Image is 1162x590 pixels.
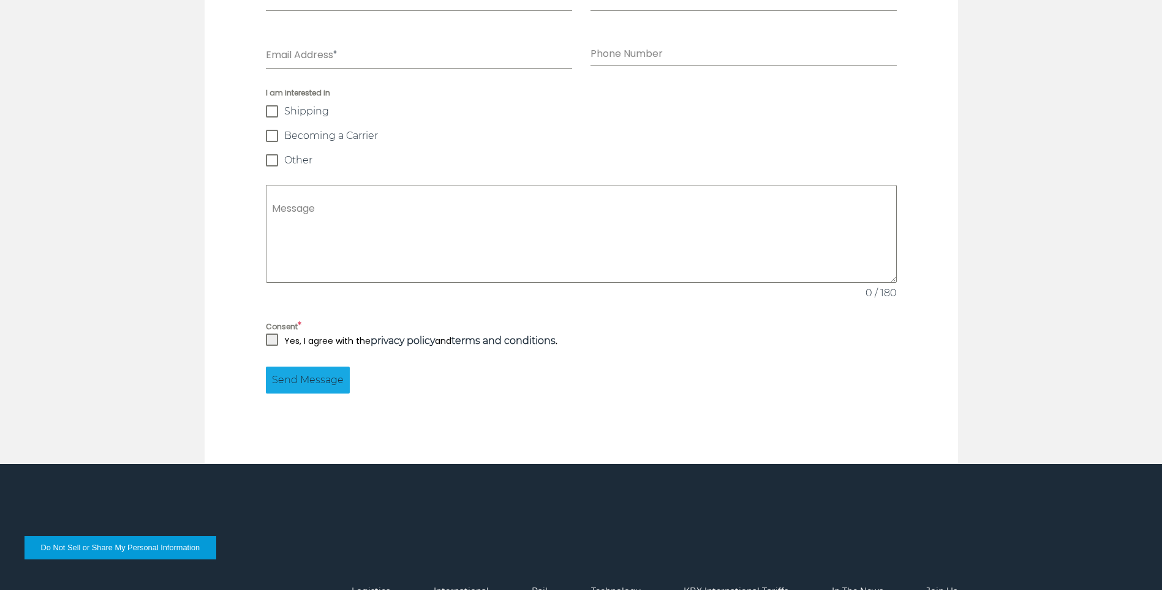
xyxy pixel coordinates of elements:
[284,334,557,348] p: Yes, I agree with the and
[266,87,897,99] span: I am interested in
[266,319,897,334] label: Consent
[266,154,897,166] label: Other
[266,105,897,118] label: Shipping
[25,536,216,559] button: Do Not Sell or Share My Personal Information
[284,105,329,118] span: Shipping
[371,335,435,346] a: privacy policy
[266,130,897,142] label: Becoming a Carrier
[266,367,350,394] button: Send Message
[272,373,344,387] span: Send Message
[451,335,557,347] strong: .
[848,286,897,301] span: 0 / 180
[451,335,556,346] a: terms and conditions
[284,154,312,166] span: Other
[284,130,378,142] span: Becoming a Carrier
